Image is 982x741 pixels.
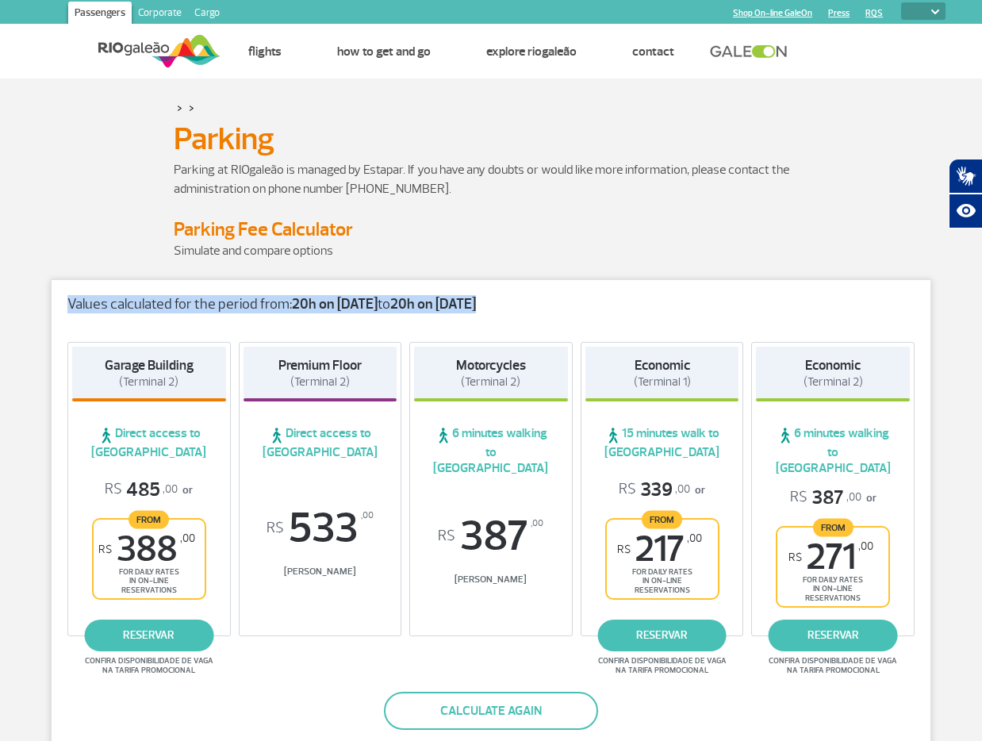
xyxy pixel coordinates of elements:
a: Cargo [188,2,226,27]
strong: 20h on [DATE] [292,295,378,313]
a: How to get and go [337,44,431,60]
sup: R$ [267,520,284,537]
sup: ,00 [687,532,702,545]
span: 387 [414,515,568,558]
strong: Economic [635,357,690,374]
p: or [619,478,705,502]
span: (Terminal 2) [290,374,350,390]
span: 6 minutes walking to [GEOGRAPHIC_DATA] [756,425,910,476]
sup: ,00 [531,515,543,532]
span: (Terminal 2) [804,374,863,390]
sup: ,00 [180,532,195,545]
button: Abrir recursos assistivos. [949,194,982,228]
span: (Terminal 1) [634,374,691,390]
a: > [189,98,194,117]
strong: 20h on [DATE] [390,295,476,313]
strong: Garage Building [105,357,194,374]
span: 15 minutes walk to [GEOGRAPHIC_DATA] [585,425,739,460]
button: Calculate again [384,692,598,730]
span: (Terminal 2) [119,374,178,390]
span: 6 minutes walking to [GEOGRAPHIC_DATA] [414,425,568,476]
span: 533 [244,507,397,550]
h4: Parking Fee Calculator [174,217,808,241]
sup: ,00 [858,539,873,553]
a: Explore RIOgaleão [486,44,577,60]
sup: R$ [617,543,631,556]
a: > [177,98,182,117]
span: Direct access to [GEOGRAPHIC_DATA] [244,425,397,460]
sup: ,00 [361,507,374,524]
a: Shop On-line GaleOn [733,8,812,18]
sup: R$ [438,528,455,545]
p: Simulate and compare options [174,241,808,260]
a: RQS [865,8,883,18]
p: Values calculated for the period from: to [67,296,915,313]
span: Direct access to [GEOGRAPHIC_DATA] [72,425,226,460]
span: [PERSON_NAME] [414,574,568,586]
span: for daily rates in on-line reservations [781,575,884,602]
p: or [105,478,193,502]
a: Contact [632,44,674,60]
span: 485 [105,478,178,502]
div: Plugin de acessibilidade da Hand Talk. [949,159,982,228]
span: 217 [617,532,702,567]
span: Confira disponibilidade de vaga na tarifa promocional [596,656,729,675]
strong: Motorcycles [456,357,526,374]
span: From [129,510,169,528]
span: for daily rates in on-line reservations [98,567,201,594]
span: Confira disponibilidade de vaga na tarifa promocional [766,656,900,675]
sup: R$ [788,551,802,564]
span: 339 [619,478,690,502]
a: reservar [769,620,898,651]
span: Confira disponibilidade de vaga na tarifa promocional [82,656,216,675]
h1: Parking [174,125,808,152]
a: Passengers [68,2,132,27]
a: Flights [248,44,282,60]
button: Abrir tradutor de língua de sinais. [949,159,982,194]
strong: Economic [805,357,861,374]
span: From [642,510,682,528]
p: or [790,486,877,510]
sup: R$ [98,543,112,556]
span: (Terminal 2) [461,374,520,390]
span: 388 [98,532,195,567]
span: From [813,518,853,536]
span: 271 [788,539,873,575]
strong: Premium Floor [278,357,362,374]
a: Press [828,8,850,18]
a: reservar [84,620,213,651]
span: [PERSON_NAME] [244,566,397,578]
span: 387 [790,486,861,510]
span: for daily rates in on-line reservations [611,567,714,594]
a: Corporate [132,2,188,27]
p: Parking at RIOgaleão is managed by Estapar. If you have any doubts or would like more information... [174,160,808,198]
a: reservar [597,620,727,651]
